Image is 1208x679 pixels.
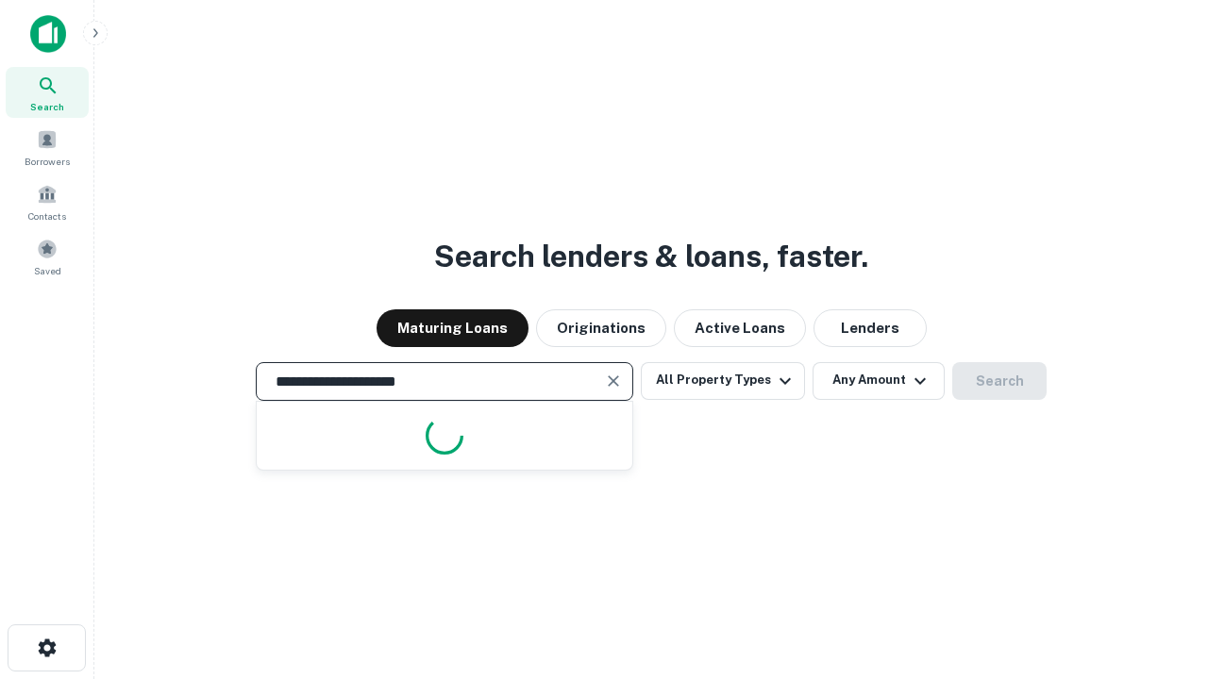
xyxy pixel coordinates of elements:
[6,231,89,282] a: Saved
[813,362,945,400] button: Any Amount
[25,154,70,169] span: Borrowers
[28,208,66,224] span: Contacts
[536,309,666,347] button: Originations
[6,176,89,227] a: Contacts
[814,309,927,347] button: Lenders
[600,368,627,394] button: Clear
[30,99,64,114] span: Search
[641,362,805,400] button: All Property Types
[6,67,89,118] a: Search
[674,309,806,347] button: Active Loans
[377,309,528,347] button: Maturing Loans
[30,15,66,53] img: capitalize-icon.png
[1114,528,1208,619] iframe: Chat Widget
[434,234,868,279] h3: Search lenders & loans, faster.
[34,263,61,278] span: Saved
[6,122,89,173] a: Borrowers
